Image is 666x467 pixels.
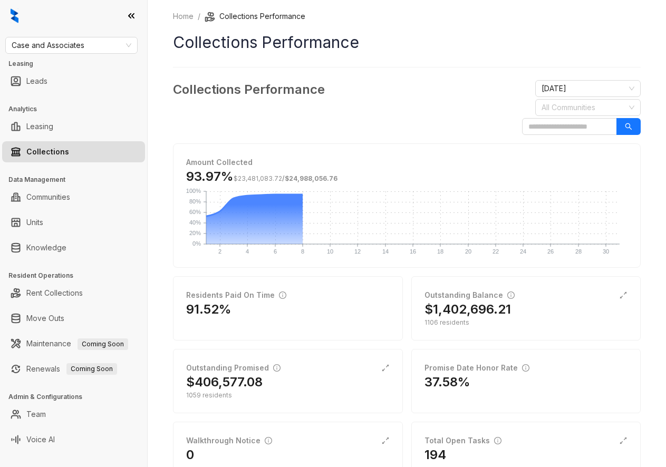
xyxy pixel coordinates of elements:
[26,116,53,137] a: Leasing
[8,175,147,184] h3: Data Management
[424,374,470,391] h2: 37.58%
[520,248,526,255] text: 24
[189,198,201,205] text: 80%
[186,168,337,185] h3: 93.97%
[424,301,511,318] h2: $1,402,696.21
[234,174,337,182] span: /
[186,391,390,400] div: 1059 residents
[465,248,471,255] text: 20
[2,212,145,233] li: Units
[186,435,272,446] div: Walkthrough Notice
[26,358,117,380] a: RenewalsComing Soon
[186,446,194,463] h2: 0
[603,248,609,255] text: 30
[2,404,145,425] li: Team
[2,187,145,208] li: Communities
[186,289,286,301] div: Residents Paid On Time
[437,248,443,255] text: 18
[11,8,18,23] img: logo
[522,364,529,372] span: info-circle
[8,392,147,402] h3: Admin & Configurations
[424,362,529,374] div: Promise Date Honor Rate
[12,37,131,53] span: Case and Associates
[327,248,333,255] text: 10
[381,364,390,372] span: expand-alt
[189,230,201,236] text: 20%
[192,240,201,247] text: 0%
[279,291,286,299] span: info-circle
[2,308,145,329] li: Move Outs
[186,158,253,167] strong: Amount Collected
[382,248,389,255] text: 14
[424,318,628,327] div: 1106 residents
[26,308,64,329] a: Move Outs
[26,212,43,233] a: Units
[619,291,628,299] span: expand-alt
[2,358,145,380] li: Renewals
[273,364,281,372] span: info-circle
[26,141,69,162] a: Collections
[26,283,83,304] a: Rent Collections
[186,362,281,374] div: Outstanding Promised
[173,80,325,99] h3: Collections Performance
[186,301,231,318] h2: 91.52%
[26,187,70,208] a: Communities
[78,338,128,350] span: Coming Soon
[8,59,147,69] h3: Leasing
[274,248,277,255] text: 6
[2,237,145,258] li: Knowledge
[542,81,634,96] span: August 2025
[285,174,337,182] span: $24,988,056.76
[424,289,515,301] div: Outstanding Balance
[189,219,201,226] text: 40%
[410,248,416,255] text: 16
[171,11,196,22] a: Home
[2,333,145,354] li: Maintenance
[246,248,249,255] text: 4
[507,291,515,299] span: info-circle
[493,248,499,255] text: 22
[26,404,46,425] a: Team
[2,429,145,450] li: Voice AI
[234,174,282,182] span: $23,481,083.72
[173,31,641,54] h1: Collections Performance
[381,436,390,445] span: expand-alt
[186,188,201,194] text: 100%
[2,283,145,304] li: Rent Collections
[218,248,221,255] text: 2
[186,374,263,391] h2: $406,577.08
[547,248,554,255] text: 26
[8,104,147,114] h3: Analytics
[26,71,47,92] a: Leads
[2,141,145,162] li: Collections
[189,209,201,215] text: 60%
[265,437,272,444] span: info-circle
[354,248,361,255] text: 12
[619,436,628,445] span: expand-alt
[494,437,501,444] span: info-circle
[575,248,582,255] text: 28
[26,237,66,258] a: Knowledge
[205,11,305,22] li: Collections Performance
[424,435,501,446] div: Total Open Tasks
[2,71,145,92] li: Leads
[8,271,147,280] h3: Resident Operations
[625,123,632,130] span: search
[26,429,55,450] a: Voice AI
[198,11,200,22] li: /
[301,248,304,255] text: 8
[424,446,446,463] h2: 194
[2,116,145,137] li: Leasing
[66,363,117,375] span: Coming Soon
